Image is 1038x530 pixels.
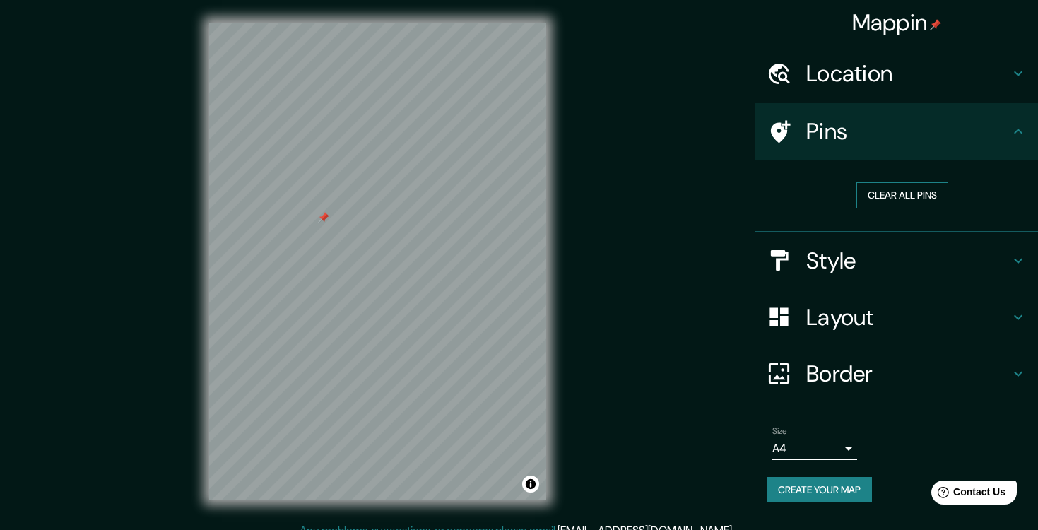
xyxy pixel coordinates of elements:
button: Create your map [767,477,872,503]
h4: Border [806,360,1010,388]
h4: Style [806,247,1010,275]
div: Layout [755,289,1038,346]
button: Toggle attribution [522,476,539,493]
iframe: Help widget launcher [912,475,1022,514]
label: Size [772,425,787,437]
h4: Layout [806,303,1010,331]
button: Clear all pins [856,182,948,208]
img: pin-icon.png [930,19,941,30]
div: A4 [772,437,857,460]
div: Border [755,346,1038,402]
div: Pins [755,103,1038,160]
h4: Mappin [852,8,942,37]
canvas: Map [209,23,546,500]
div: Location [755,45,1038,102]
div: Style [755,232,1038,289]
h4: Pins [806,117,1010,146]
h4: Location [806,59,1010,88]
